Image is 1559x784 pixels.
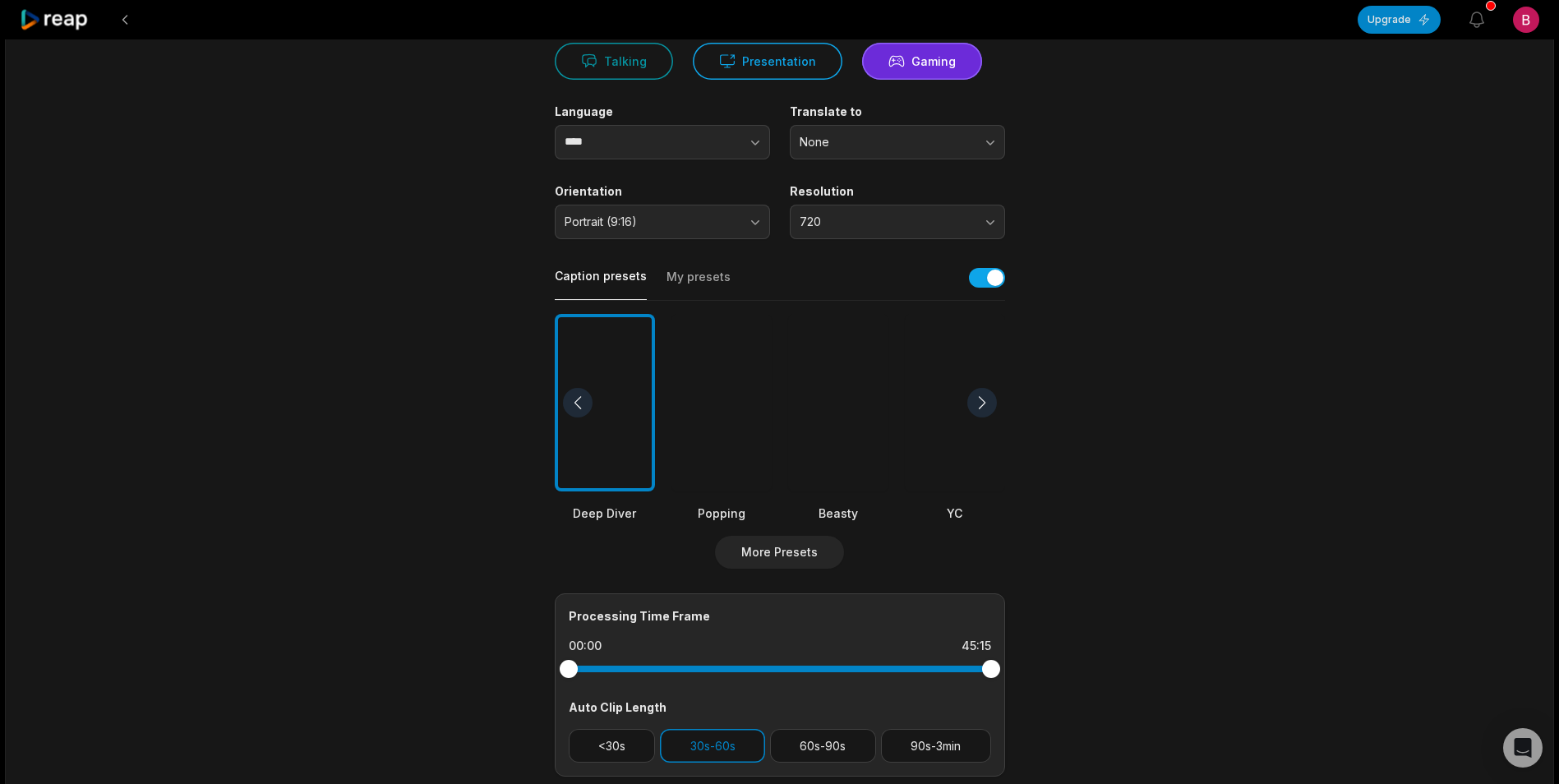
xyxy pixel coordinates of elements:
[565,214,737,229] span: Portrait (9:16)
[555,184,770,199] label: Orientation
[671,505,772,522] div: Popping
[790,104,1005,119] label: Translate to
[715,536,844,569] button: More Presets
[790,205,1005,239] button: 720
[555,205,770,239] button: Portrait (9:16)
[555,505,655,522] div: Deep Diver
[555,43,673,80] button: Talking
[569,729,656,763] button: <30s
[862,43,982,80] button: Gaming
[569,699,991,716] div: Auto Clip Length
[800,135,972,150] span: None
[1358,6,1441,34] button: Upgrade
[962,638,991,654] div: 45:15
[790,125,1005,159] button: None
[905,505,1005,522] div: YC
[1503,728,1543,768] div: Open Intercom Messenger
[693,43,842,80] button: Presentation
[881,729,991,763] button: 90s-3min
[555,268,647,300] button: Caption presets
[666,269,731,300] button: My presets
[788,505,888,522] div: Beasty
[555,104,770,119] label: Language
[569,607,991,625] div: Processing Time Frame
[790,184,1005,199] label: Resolution
[569,638,602,654] div: 00:00
[800,214,972,229] span: 720
[660,729,765,763] button: 30s-60s
[770,729,876,763] button: 60s-90s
